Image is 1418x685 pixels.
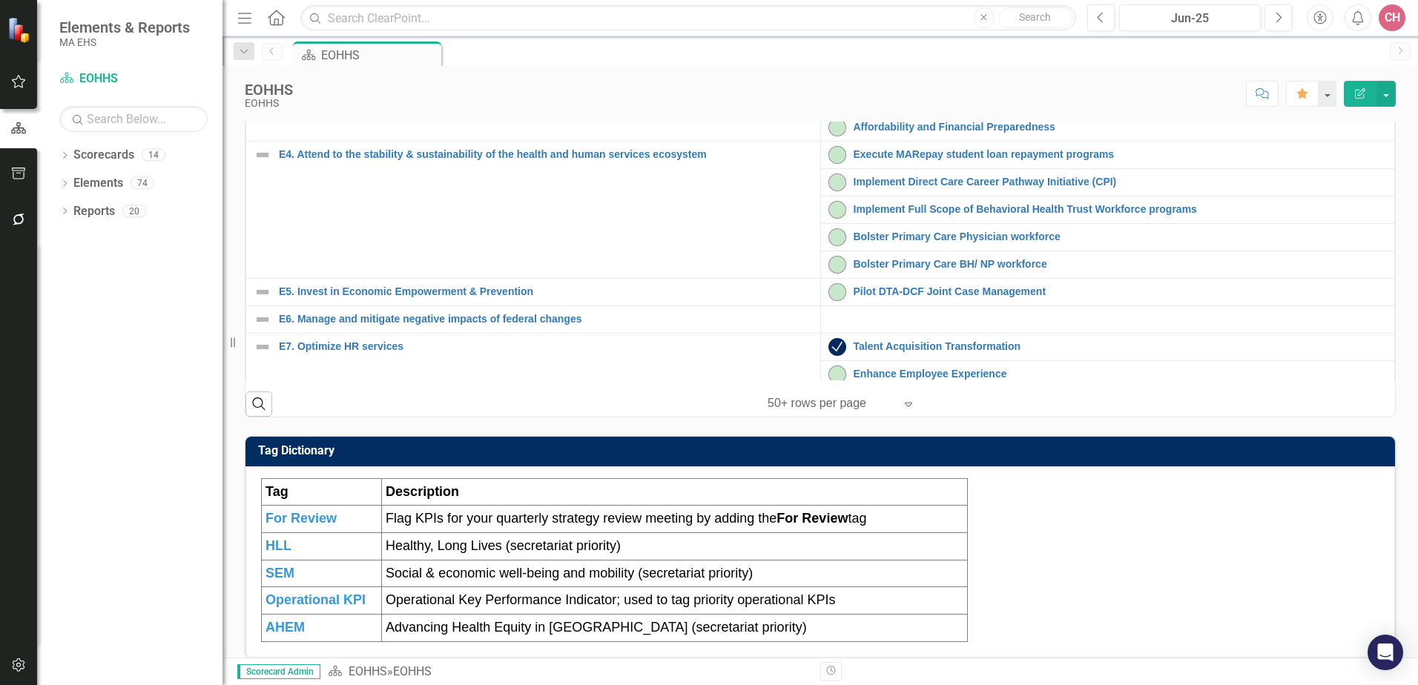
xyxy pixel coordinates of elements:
span: HLL [266,538,291,553]
td: Double-Click to Edit Right Click for Context Menu [820,360,1395,388]
td: Double-Click to Edit Right Click for Context Menu [246,141,821,278]
small: MA EHS [59,36,190,48]
td: Double-Click to Edit Right Click for Context Menu [246,278,821,305]
a: Reports [73,203,115,220]
img: On-track [828,365,846,383]
span: AHEM [266,620,305,635]
td: Double-Click to Edit Right Click for Context Menu [820,333,1395,360]
a: Talent Acquisition Transformation [854,341,1388,352]
a: Bolster Primary Care Physician workforce [854,231,1388,242]
td: Double-Click to Edit Right Click for Context Menu [820,251,1395,278]
a: Pilot DTA-DCF Joint Case Management [854,286,1388,297]
div: 20 [122,205,146,217]
a: Execute MARepay student loan repayment programs [854,149,1388,160]
td: Double-Click to Edit Right Click for Context Menu [820,196,1395,223]
img: On-track [828,173,846,191]
span: Flag KPIs for your quarterly strategy review meeting by adding the tag [386,511,866,526]
img: On-track [828,201,846,219]
span: Social & economic well-being and mobility (secretariat priority) [386,566,753,580]
span: Search [1019,11,1051,23]
a: Implement Direct Care Career Pathway Initiative (CPI) [854,176,1388,188]
img: On-track [828,283,846,301]
td: Double-Click to Edit Right Click for Context Menu [246,333,821,525]
td: Double-Click to Edit Right Click for Context Menu [246,305,821,333]
strong: Tag [266,484,288,499]
button: Jun-25 [1119,4,1261,31]
a: EOHHS [349,664,387,678]
span: Description [386,484,459,499]
input: Search ClearPoint... [300,5,1076,31]
button: CH [1379,4,1405,31]
div: EOHHS [245,98,293,109]
img: Not Defined [254,338,271,356]
strong: For Review [776,511,848,526]
img: On-track [828,119,846,136]
span: Operational KPI [266,592,366,607]
td: Double-Click to Edit Right Click for Context Menu [820,223,1395,251]
a: Bolster Primary Care BH/ NP workforce [854,259,1388,270]
div: 14 [142,149,165,162]
a: Implement Full Scope of Behavioral Health Trust Workforce programs [854,204,1388,215]
span: SEM [266,566,294,580]
span: Advancing Health Equity in [GEOGRAPHIC_DATA] (secretariat priority) [386,620,807,635]
a: E4. Attend to the stability & sustainability of the health and human services ecosystem [279,149,813,160]
span: Operational Key Performance Indicator; used to tag priority operational KPIs [386,592,835,607]
a: E5. Invest in Economic Empowerment & Prevention [279,286,813,297]
img: Not Defined [254,311,271,328]
a: Scorecards [73,147,134,164]
div: EOHHS [393,664,432,678]
div: Open Intercom Messenger [1368,635,1403,670]
div: EOHHS [321,46,438,64]
td: Double-Click to Edit Right Click for Context Menu [820,168,1395,196]
img: Not Defined [254,146,271,164]
div: EOHHS [245,82,293,98]
div: » [328,664,809,681]
a: Elements [73,175,123,192]
img: Complete [828,338,846,356]
td: Double-Click to Edit Right Click for Context Menu [820,141,1395,168]
td: Double-Click to Edit Right Click for Context Menu [820,113,1395,141]
img: On-track [828,228,846,246]
input: Search Below... [59,106,208,132]
h3: Tag Dictionary [258,444,1388,457]
button: Search [998,7,1072,28]
a: Enhance Employee Experience [854,368,1388,380]
a: EOHHS [59,70,208,87]
img: Not Defined [254,283,271,301]
td: Double-Click to Edit Right Click for Context Menu [820,278,1395,305]
a: E7. Optimize HR services [279,341,813,352]
span: Elements & Reports [59,19,190,36]
a: E6. Manage and mitigate negative impacts of federal changes [279,314,813,325]
div: 74 [131,177,154,190]
span: Healthy, Long Lives (secretariat priority) [386,538,621,553]
span: Scorecard Admin [237,664,320,679]
a: Affordability and Financial Preparedness [854,122,1388,133]
img: On-track [828,146,846,164]
span: For Review [266,511,337,526]
img: On-track [828,256,846,274]
div: Jun-25 [1124,10,1256,27]
img: ClearPoint Strategy [7,16,33,42]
